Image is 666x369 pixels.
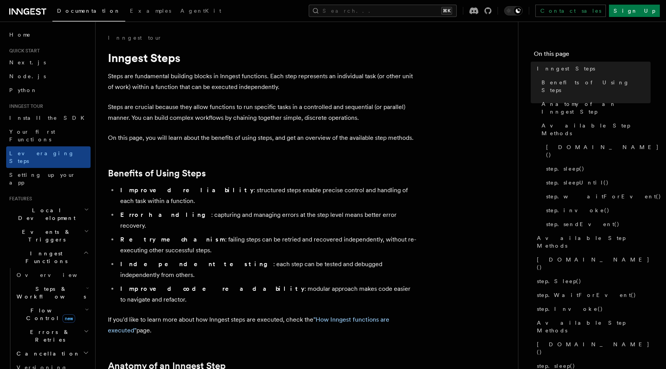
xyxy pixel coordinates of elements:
[62,314,75,323] span: new
[546,165,585,173] span: step.sleep()
[6,168,91,190] a: Setting up your app
[9,115,89,121] span: Install the SDK
[6,69,91,83] a: Node.js
[504,6,523,15] button: Toggle dark mode
[108,34,162,42] a: Inngest tour
[9,73,46,79] span: Node.js
[180,8,221,14] span: AgentKit
[537,291,636,299] span: step.WaitForEvent()
[535,5,606,17] a: Contact sales
[534,62,651,75] a: Inngest Steps
[6,111,91,125] a: Install the SDK
[108,168,206,179] a: Benefits of Using Steps
[13,307,85,322] span: Flow Control
[542,122,651,137] span: Available Step Methods
[9,129,55,143] span: Your first Functions
[118,185,416,206] li: : structured steps enable precise control and handling of each task within a function.
[13,347,91,361] button: Cancellation
[125,2,176,21] a: Examples
[546,143,659,159] span: [DOMAIN_NAME]()
[9,172,76,186] span: Setting up your app
[609,5,660,17] a: Sign Up
[537,234,651,250] span: Available Step Methods
[13,282,91,304] button: Steps & Workflows
[6,203,91,225] button: Local Development
[543,217,651,231] a: step.sendEvent()
[13,268,91,282] a: Overview
[120,211,211,218] strong: Error handling
[534,288,651,302] a: step.WaitForEvent()
[108,314,416,336] p: If you'd like to learn more about how Inngest steps are executed, check the page.
[534,274,651,288] a: step.Sleep()
[537,340,651,356] span: [DOMAIN_NAME]()
[9,150,74,164] span: Leveraging Steps
[176,2,226,21] a: AgentKit
[120,186,254,194] strong: Improved reliability
[120,236,225,243] strong: Retry mechanism
[6,206,84,222] span: Local Development
[108,51,416,65] h1: Inngest Steps
[13,304,91,325] button: Flow Controlnew
[538,119,651,140] a: Available Step Methods
[13,325,91,347] button: Errors & Retries
[118,259,416,280] li: : each step can be tested and debugged independently from others.
[546,220,620,228] span: step.sendEvent()
[9,59,46,65] span: Next.js
[542,100,651,116] span: Anatomy of an Inngest Step
[534,253,651,274] a: [DOMAIN_NAME]()
[543,203,651,217] a: step.invoke()
[108,133,416,143] p: On this page, you will learn about the benefits of using steps, and get an overview of the availa...
[6,83,91,97] a: Python
[542,79,651,94] span: Benefits of Using Steps
[118,283,416,305] li: : modular approach makes code easier to navigate and refactor.
[534,231,651,253] a: Available Step Methods
[538,75,651,97] a: Benefits of Using Steps
[6,55,91,69] a: Next.js
[17,272,96,278] span: Overview
[537,305,603,313] span: step.Invoke()
[118,210,416,231] li: : capturing and managing errors at the step level means better error recovery.
[534,337,651,359] a: [DOMAIN_NAME]()
[546,206,610,214] span: step.invoke()
[108,102,416,123] p: Steps are crucial because they allow functions to run specific tasks in a controlled and sequenti...
[543,190,651,203] a: step.waitForEvent()
[6,125,91,146] a: Your first Functions
[57,8,121,14] span: Documentation
[6,103,43,109] span: Inngest tour
[13,328,84,344] span: Errors & Retries
[108,71,416,92] p: Steps are fundamental building blocks in Inngest functions. Each step represents an individual ta...
[6,196,32,202] span: Features
[6,250,83,265] span: Inngest Functions
[130,8,171,14] span: Examples
[546,193,661,200] span: step.waitForEvent()
[537,319,651,334] span: Available Step Methods
[534,302,651,316] a: step.Invoke()
[120,260,273,268] strong: Independent testing
[118,234,416,256] li: : failing steps can be retried and recovered independently, without re-executing other successful...
[120,285,304,292] strong: Improved code readability
[537,256,651,271] span: [DOMAIN_NAME]()
[543,140,651,162] a: [DOMAIN_NAME]()
[538,97,651,119] a: Anatomy of an Inngest Step
[13,285,86,300] span: Steps & Workflows
[543,176,651,190] a: step.sleepUntil()
[537,277,582,285] span: step.Sleep()
[546,179,609,186] span: step.sleepUntil()
[309,5,457,17] button: Search...⌘K
[543,162,651,176] a: step.sleep()
[13,350,80,357] span: Cancellation
[6,28,91,42] a: Home
[9,87,37,93] span: Python
[6,228,84,243] span: Events & Triggers
[6,48,40,54] span: Quick start
[441,7,452,15] kbd: ⌘K
[534,316,651,337] a: Available Step Methods
[6,146,91,168] a: Leveraging Steps
[52,2,125,22] a: Documentation
[9,31,31,39] span: Home
[537,65,595,72] span: Inngest Steps
[6,247,91,268] button: Inngest Functions
[534,49,651,62] h4: On this page
[6,225,91,247] button: Events & Triggers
